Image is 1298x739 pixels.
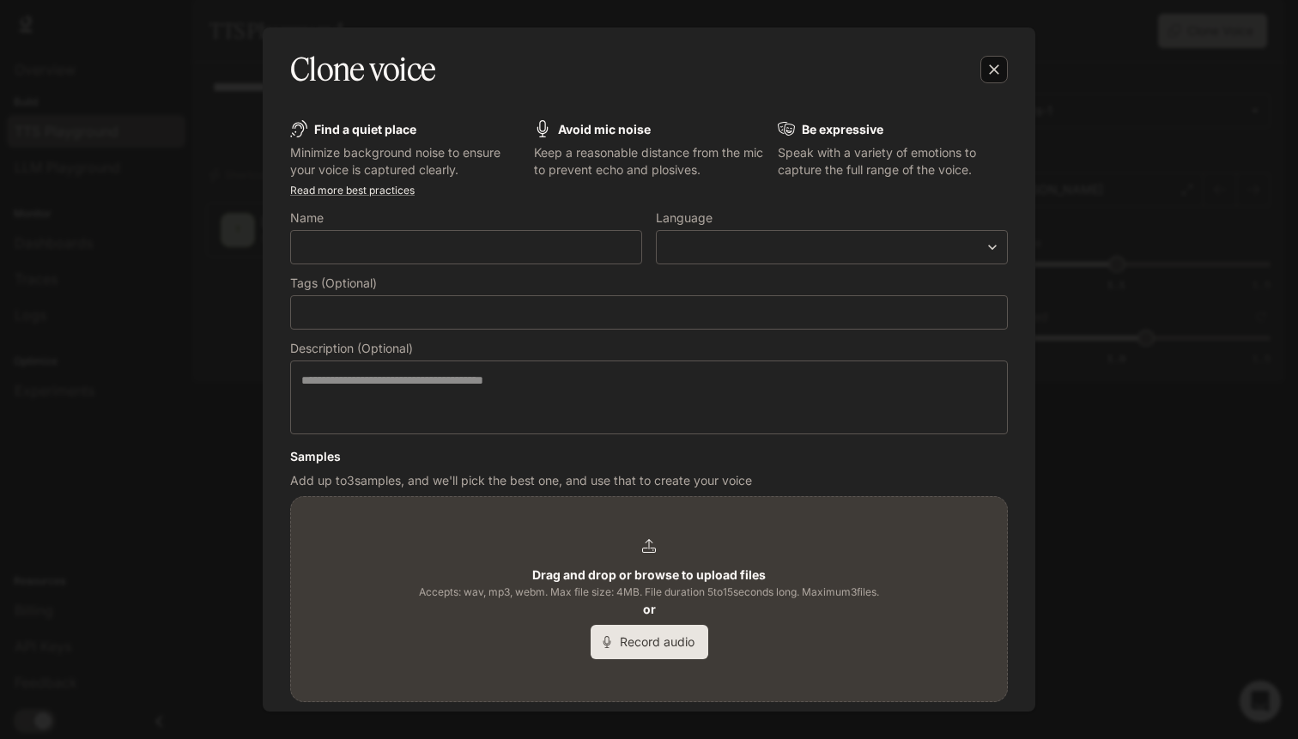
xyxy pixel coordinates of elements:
b: Find a quiet place [314,122,416,136]
h6: Samples [290,448,1008,465]
p: Description (Optional) [290,342,413,354]
span: Accepts: wav, mp3, webm. Max file size: 4MB. File duration 5 to 15 seconds long. Maximum 3 files. [419,584,879,601]
h5: Clone voice [290,48,435,91]
b: Avoid mic noise [558,122,651,136]
a: Read more best practices [290,184,415,197]
b: or [643,602,656,616]
p: Tags (Optional) [290,277,377,289]
b: Be expressive [802,122,883,136]
p: Keep a reasonable distance from the mic to prevent echo and plosives. [534,144,764,179]
p: Language [656,212,713,224]
p: Name [290,212,324,224]
p: Speak with a variety of emotions to capture the full range of the voice. [778,144,1008,179]
button: Record audio [591,625,708,659]
p: Add up to 3 samples, and we'll pick the best one, and use that to create your voice [290,472,1008,489]
p: Minimize background noise to ensure your voice is captured clearly. [290,144,520,179]
div: ​ [657,239,1007,256]
b: Drag and drop or browse to upload files [532,567,766,582]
